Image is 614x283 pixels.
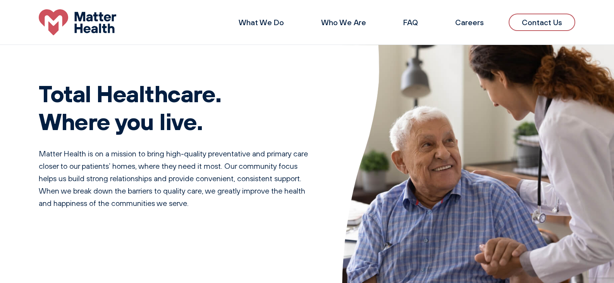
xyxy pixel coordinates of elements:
[509,14,575,31] a: Contact Us
[39,148,311,209] p: Matter Health is on a mission to bring high-quality preventative and primary care closer to our p...
[39,79,311,135] h1: Total Healthcare. Where you live.
[321,17,366,27] a: Who We Are
[455,17,484,27] a: Careers
[403,17,418,27] a: FAQ
[239,17,284,27] a: What We Do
